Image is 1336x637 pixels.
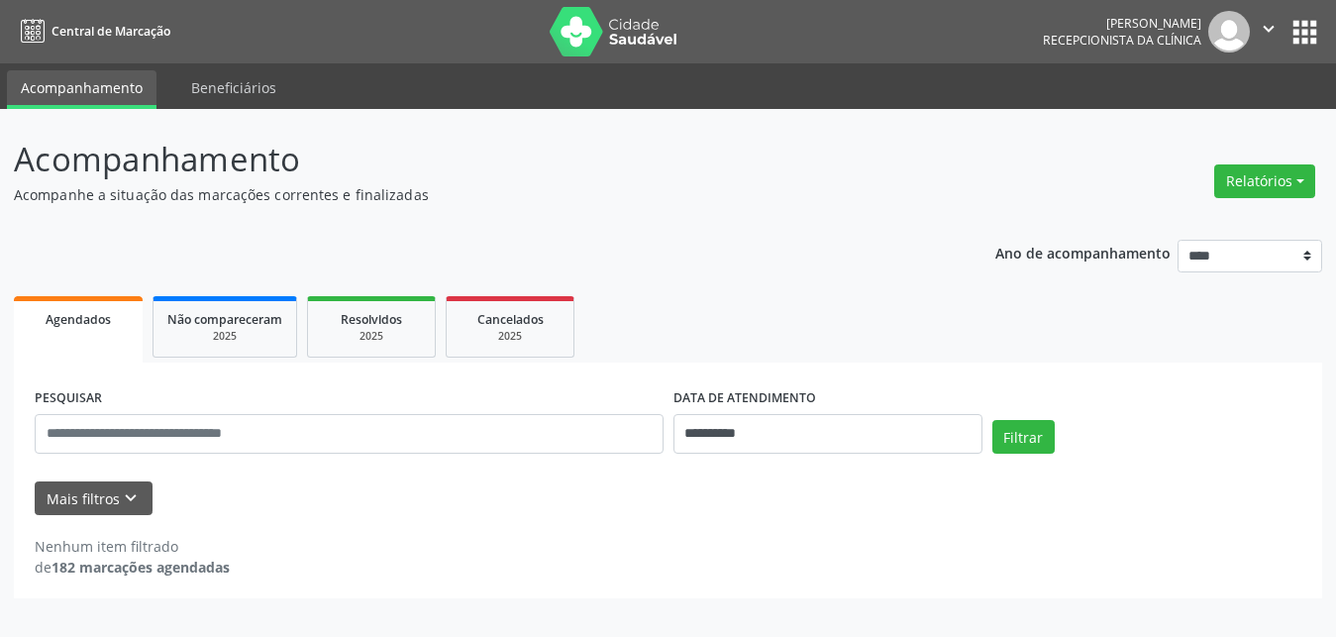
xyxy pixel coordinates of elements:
[14,184,930,205] p: Acompanhe a situação das marcações correntes e finalizadas
[167,329,282,344] div: 2025
[477,311,544,328] span: Cancelados
[35,536,230,557] div: Nenhum item filtrado
[51,23,170,40] span: Central de Marcação
[1043,15,1201,32] div: [PERSON_NAME]
[1250,11,1287,53] button: 
[120,487,142,509] i: keyboard_arrow_down
[35,481,153,516] button: Mais filtroskeyboard_arrow_down
[167,311,282,328] span: Não compareceram
[51,558,230,577] strong: 182 marcações agendadas
[35,557,230,578] div: de
[322,329,421,344] div: 2025
[1258,18,1280,40] i: 
[1043,32,1201,49] span: Recepcionista da clínica
[7,70,156,109] a: Acompanhamento
[14,135,930,184] p: Acompanhamento
[1287,15,1322,50] button: apps
[46,311,111,328] span: Agendados
[992,420,1055,454] button: Filtrar
[995,240,1171,265] p: Ano de acompanhamento
[177,70,290,105] a: Beneficiários
[673,383,816,414] label: DATA DE ATENDIMENTO
[35,383,102,414] label: PESQUISAR
[1214,164,1315,198] button: Relatórios
[341,311,402,328] span: Resolvidos
[1208,11,1250,53] img: img
[14,15,170,48] a: Central de Marcação
[461,329,560,344] div: 2025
